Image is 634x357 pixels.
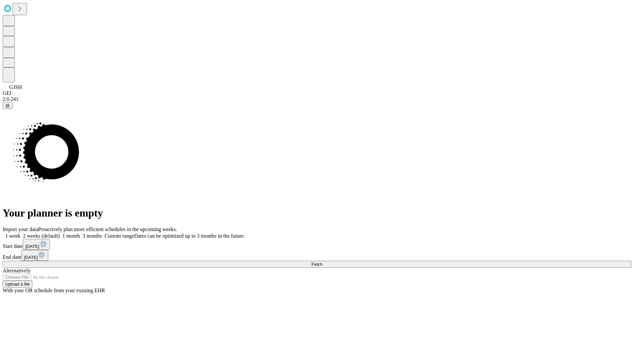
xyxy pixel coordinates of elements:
span: [DATE] [25,244,39,249]
span: Fetch [311,262,322,267]
span: Alternatively [3,268,30,273]
button: @ [3,102,13,109]
h1: Your planner is empty [3,207,631,219]
span: [DATE] [24,255,38,260]
span: 2 weeks (default) [23,233,60,239]
span: GJSH [9,84,22,90]
span: With your OR schedule from your existing EHR [3,288,105,293]
div: End date [3,250,631,261]
span: @ [5,103,10,108]
span: 3 months [83,233,102,239]
span: 1 week [5,233,20,239]
span: Proactively plan more efficient schedules in the upcoming weeks. [38,226,177,232]
div: Start date [3,239,631,250]
div: 2.0.241 [3,96,631,102]
button: [DATE] [23,239,50,250]
span: Custom range [105,233,134,239]
div: GEI [3,90,631,96]
span: Import your data [3,226,38,232]
button: Fetch [3,261,631,268]
button: [DATE] [21,250,48,261]
span: 1 month [62,233,80,239]
span: Dates can be optimized up to 3 months in the future. [134,233,245,239]
button: Upload a file [3,281,32,288]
